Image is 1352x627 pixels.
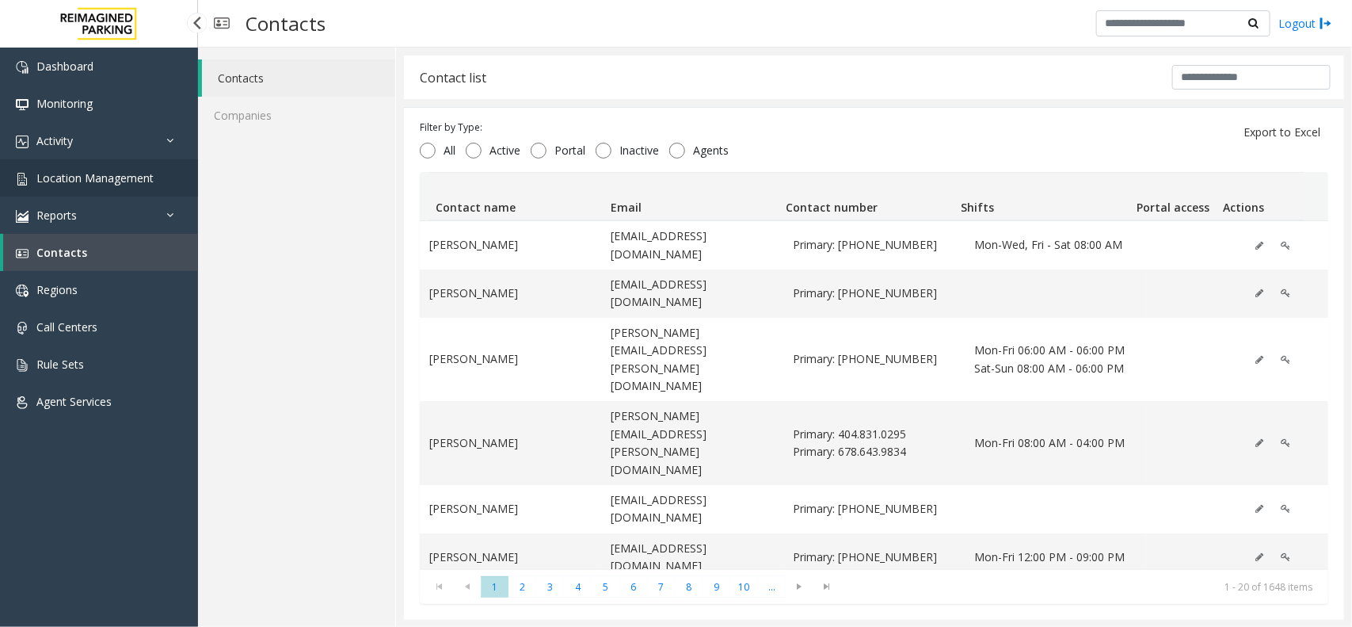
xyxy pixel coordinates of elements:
span: Mon-Fri 06:00 AM - 06:00 PM [974,342,1137,359]
th: Contact number [779,173,954,220]
span: Page 9 [703,576,730,598]
span: Page 10 [730,576,758,598]
span: Monitoring [36,96,93,111]
th: Actions [1217,173,1305,220]
span: Go to the next page [789,580,810,593]
button: Edit Portal Access (disabled) [1272,497,1299,521]
a: Contacts [3,234,198,271]
span: Page 11 [758,576,786,598]
td: [PERSON_NAME] [420,533,601,582]
span: Primary: 404.831.0295 [793,426,955,443]
span: Page 4 [564,576,592,598]
button: Edit (disabled) [1247,545,1272,569]
span: Go to the next page [786,576,813,598]
th: Portal access [1129,173,1217,220]
span: Primary: 404-688-6492 [793,285,955,302]
span: Location Management [36,170,154,185]
img: 'icon' [16,136,29,148]
span: Go to the last page [817,580,838,593]
input: Inactive [596,143,611,159]
td: [PERSON_NAME] [420,221,601,270]
span: Primary: 404-409-1757 [793,350,955,368]
span: All [436,143,463,159]
td: [PERSON_NAME] [420,270,601,318]
input: Portal [531,143,547,159]
a: Companies [198,97,395,134]
span: Mon-Fri 12:00 PM - 09:00 PM [974,549,1137,566]
a: Contacts [202,59,395,97]
span: Primary: 678.643.9834 [793,443,955,461]
img: 'icon' [16,98,29,111]
span: Page 7 [647,576,675,598]
span: Contacts [36,245,87,260]
span: Activity [36,133,73,148]
td: [EMAIL_ADDRESS][DOMAIN_NAME] [601,533,783,582]
span: Sat-Sun 08:00 AM - 06:00 PM [974,360,1137,377]
div: Filter by Type: [420,120,737,135]
img: 'icon' [16,247,29,260]
input: Active [466,143,482,159]
button: Edit Portal Access (disabled) [1272,431,1299,455]
input: All [420,143,436,159]
td: [PERSON_NAME][EMAIL_ADDRESS][PERSON_NAME][DOMAIN_NAME] [601,318,783,402]
span: Page 1 [481,576,508,598]
div: Contact list [420,67,486,88]
button: Edit (disabled) [1247,348,1272,372]
span: Portal [547,143,593,159]
span: Dashboard [36,59,93,74]
img: 'icon' [16,285,29,297]
h3: Contacts [238,4,333,43]
span: Page 6 [619,576,647,598]
span: Reports [36,208,77,223]
button: Edit (disabled) [1247,234,1272,258]
img: 'icon' [16,61,29,74]
span: Page 8 [675,576,703,598]
span: Primary: 404-597-0824 [793,236,955,254]
span: Agents [685,143,737,159]
td: [PERSON_NAME] [420,401,601,485]
td: [EMAIL_ADDRESS][DOMAIN_NAME] [601,485,783,533]
button: Edit Portal Access (disabled) [1272,281,1299,305]
th: Email [604,173,779,220]
button: Edit Portal Access (disabled) [1272,348,1299,372]
td: [EMAIL_ADDRESS][DOMAIN_NAME] [601,270,783,318]
button: Export to Excel [1234,120,1330,145]
img: 'icon' [16,173,29,185]
img: 'icon' [16,359,29,372]
th: Shifts [954,173,1129,220]
td: [EMAIL_ADDRESS][DOMAIN_NAME] [601,221,783,270]
kendo-pager-info: 1 - 20 of 1648 items [851,580,1312,594]
span: Page 2 [508,576,536,598]
input: Agents [669,143,685,159]
div: Data table [420,172,1328,569]
span: Primary: 205-451-2567 [793,549,955,566]
button: Edit (disabled) [1247,431,1272,455]
span: Mon-Wed, Fri - Sat 08:00 AM [974,236,1137,254]
span: Go to the last page [813,576,841,598]
img: pageIcon [214,4,230,43]
td: [PERSON_NAME][EMAIL_ADDRESS][PERSON_NAME][DOMAIN_NAME] [601,401,783,485]
img: 'icon' [16,210,29,223]
th: Contact name [429,173,604,220]
img: 'icon' [16,322,29,335]
span: Primary: 404-536-4923 [793,500,955,518]
a: Logout [1278,15,1332,32]
button: Edit Portal Access (disabled) [1272,545,1299,569]
td: [PERSON_NAME] [420,318,601,402]
td: [PERSON_NAME] [420,485,601,533]
span: Regions [36,282,78,297]
span: Active [482,143,528,159]
span: Rule Sets [36,357,84,372]
img: 'icon' [16,396,29,409]
span: Call Centers [36,319,97,335]
span: Mon-Fri 08:00 AM - 04:00 PM [974,434,1137,452]
button: Edit Portal Access (disabled) [1272,234,1299,258]
button: Edit (disabled) [1247,497,1272,521]
span: Page 5 [592,576,619,598]
span: Inactive [611,143,667,159]
button: Edit (disabled) [1247,281,1272,305]
img: logout [1320,15,1332,32]
span: Agent Services [36,394,112,409]
span: Page 3 [536,576,564,598]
